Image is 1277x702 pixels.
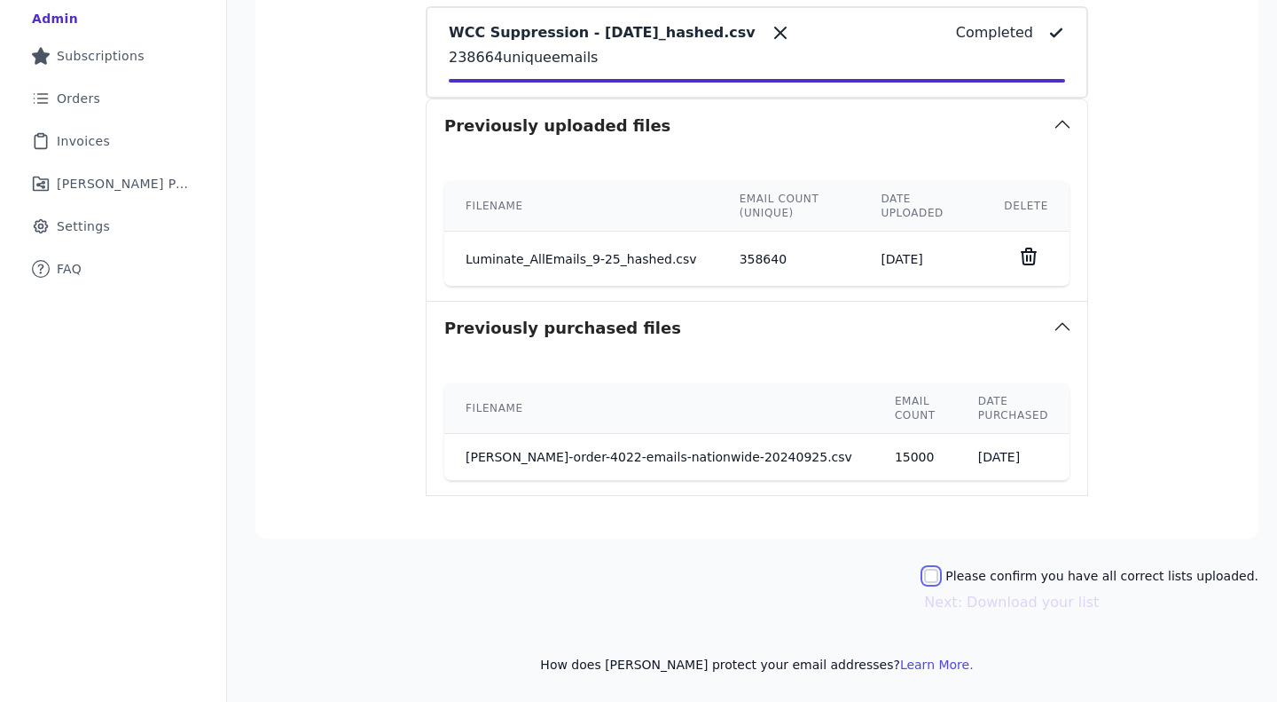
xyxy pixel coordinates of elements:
[900,656,974,674] button: Learn More.
[14,36,212,75] a: Subscriptions
[427,302,1087,355] button: Previously purchased files
[859,232,983,287] td: [DATE]
[14,122,212,161] a: Invoices
[444,232,718,287] td: Luminate_AllEmails_9-25_hashed.csv
[983,181,1069,232] th: Delete
[32,10,78,28] div: Admin
[957,434,1069,481] td: [DATE]
[449,22,756,43] p: WCC Suppression - [DATE]_hashed.csv
[444,181,718,232] th: Filename
[14,79,212,118] a: Orders
[957,383,1069,434] th: Date purchased
[444,383,874,434] th: Filename
[57,175,191,193] span: [PERSON_NAME] Performance
[14,164,212,203] a: [PERSON_NAME] Performance
[444,316,681,341] h3: Previously purchased files
[718,232,860,287] td: 358640
[874,383,957,434] th: Email count
[945,567,1258,585] label: Please confirm you have all correct lists uploaded.
[14,207,212,246] a: Settings
[924,592,1099,613] button: Next: Download your list
[859,181,983,232] th: Date uploaded
[57,90,100,107] span: Orders
[57,260,82,278] span: FAQ
[14,249,212,288] a: FAQ
[57,132,110,150] span: Invoices
[57,47,145,65] span: Subscriptions
[956,22,1033,43] p: Completed
[57,217,110,235] span: Settings
[449,47,1065,68] p: 238664 unique emails
[427,99,1087,153] button: Previously uploaded files
[255,656,1258,674] p: How does [PERSON_NAME] protect your email addresses?
[874,434,957,481] td: 15000
[718,181,860,232] th: Email count (unique)
[444,434,874,481] td: [PERSON_NAME]-order-4022-emails-nationwide-20240925.csv
[444,114,670,138] h3: Previously uploaded files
